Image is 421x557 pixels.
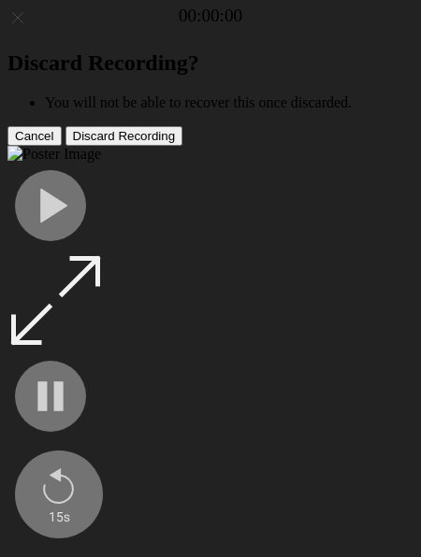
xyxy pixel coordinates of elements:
li: You will not be able to recover this once discarded. [45,94,414,111]
img: Poster Image [7,146,101,163]
button: Cancel [7,126,62,146]
h2: Discard Recording? [7,50,414,76]
a: 00:00:00 [179,6,242,26]
button: Discard Recording [65,126,183,146]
